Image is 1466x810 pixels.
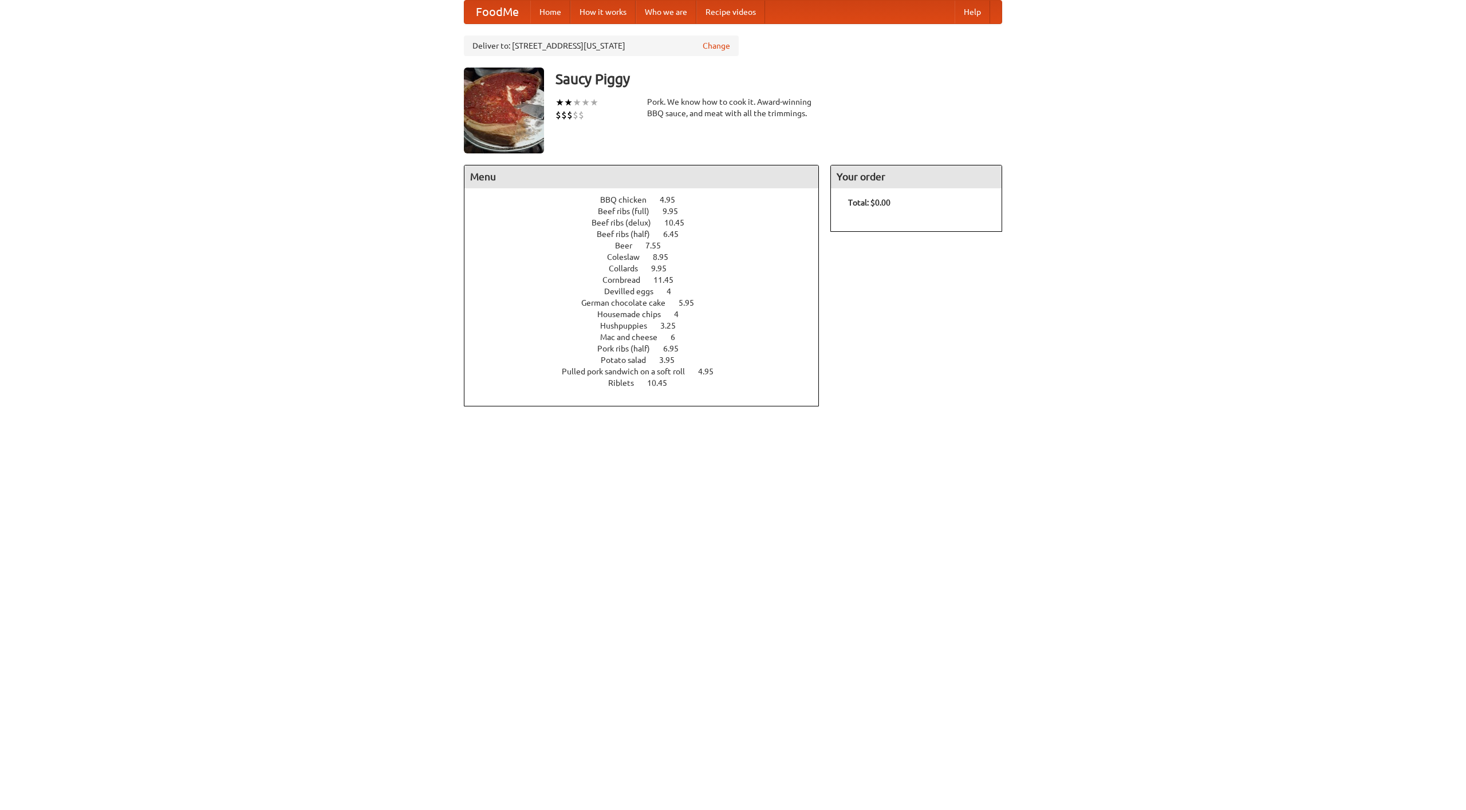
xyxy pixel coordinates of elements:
a: German chocolate cake 5.95 [581,298,715,307]
span: Devilled eggs [604,287,665,296]
span: 4 [667,287,683,296]
span: Beef ribs (half) [597,230,661,239]
a: Housemade chips 4 [597,310,700,319]
a: Recipe videos [696,1,765,23]
span: Potato salad [601,355,657,365]
span: 10.45 [647,378,679,388]
span: Housemade chips [597,310,672,319]
h4: Your order [831,165,1002,188]
span: Beef ribs (delux) [592,218,663,227]
span: 4.95 [698,367,725,376]
span: Coleslaw [607,252,651,262]
a: FoodMe [464,1,530,23]
span: 3.25 [660,321,687,330]
li: ★ [573,96,581,109]
h4: Menu [464,165,818,188]
a: Change [703,40,730,52]
span: 9.95 [651,264,678,273]
span: 6 [671,333,687,342]
img: angular.jpg [464,68,544,153]
li: $ [567,109,573,121]
a: Beef ribs (half) 6.45 [597,230,700,239]
span: BBQ chicken [600,195,658,204]
span: 9.95 [663,207,689,216]
span: 4 [674,310,690,319]
a: Who we are [636,1,696,23]
span: Pork ribs (half) [597,344,661,353]
span: 7.55 [645,241,672,250]
li: ★ [590,96,598,109]
a: Pork ribs (half) 6.95 [597,344,700,353]
a: Mac and cheese 6 [600,333,696,342]
span: Pulled pork sandwich on a soft roll [562,367,696,376]
a: Home [530,1,570,23]
span: Beef ribs (full) [598,207,661,216]
span: 10.45 [664,218,696,227]
span: 8.95 [653,252,680,262]
li: $ [555,109,561,121]
span: German chocolate cake [581,298,677,307]
span: 5.95 [679,298,706,307]
span: 6.45 [663,230,690,239]
div: Deliver to: [STREET_ADDRESS][US_STATE] [464,35,739,56]
a: Beer 7.55 [615,241,682,250]
div: Pork. We know how to cook it. Award-winning BBQ sauce, and meat with all the trimmings. [647,96,819,119]
a: Help [955,1,990,23]
span: Collards [609,264,649,273]
a: Coleslaw 8.95 [607,252,689,262]
span: 3.95 [659,355,686,365]
a: Beef ribs (full) 9.95 [598,207,699,216]
li: ★ [564,96,573,109]
li: $ [578,109,584,121]
span: 6.95 [663,344,690,353]
a: Cornbread 11.45 [602,275,695,285]
a: Collards 9.95 [609,264,688,273]
b: Total: $0.00 [848,198,890,207]
a: Hushpuppies 3.25 [600,321,697,330]
span: Mac and cheese [600,333,669,342]
span: Riblets [608,378,645,388]
span: 4.95 [660,195,687,204]
span: 11.45 [653,275,685,285]
li: ★ [555,96,564,109]
span: Beer [615,241,644,250]
a: How it works [570,1,636,23]
a: Beef ribs (delux) 10.45 [592,218,706,227]
li: $ [573,109,578,121]
a: Riblets 10.45 [608,378,688,388]
span: Hushpuppies [600,321,659,330]
a: BBQ chicken 4.95 [600,195,696,204]
span: Cornbread [602,275,652,285]
a: Devilled eggs 4 [604,287,692,296]
a: Pulled pork sandwich on a soft roll 4.95 [562,367,735,376]
li: ★ [581,96,590,109]
a: Potato salad 3.95 [601,355,696,365]
h3: Saucy Piggy [555,68,1002,90]
li: $ [561,109,567,121]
